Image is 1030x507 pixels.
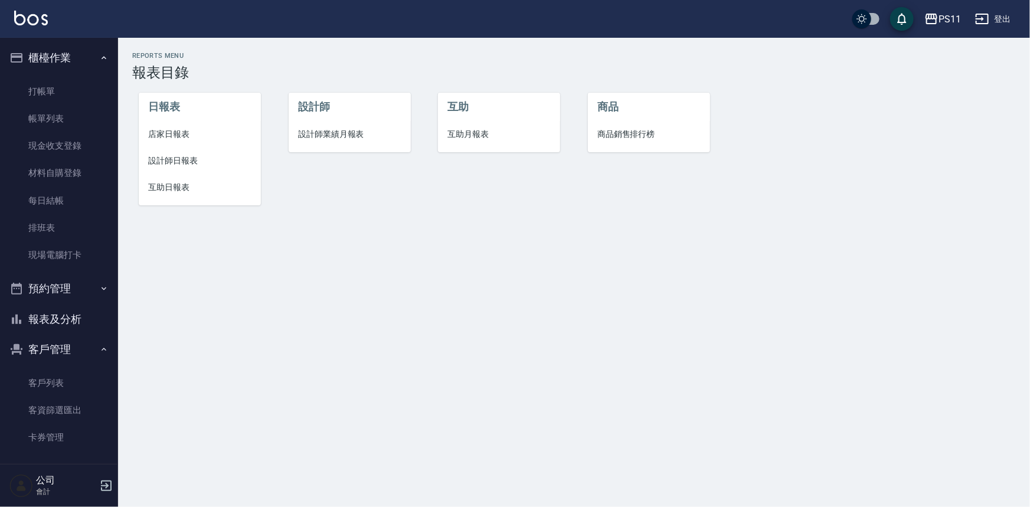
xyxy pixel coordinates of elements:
[5,105,113,132] a: 帳單列表
[890,7,914,31] button: save
[5,187,113,214] a: 每日結帳
[5,42,113,73] button: 櫃檯作業
[5,214,113,241] a: 排班表
[132,52,1016,60] h2: Reports Menu
[139,93,261,121] li: 日報表
[588,93,710,121] li: 商品
[36,475,96,486] h5: 公司
[5,369,113,397] a: 客戶列表
[5,159,113,187] a: 材料自購登錄
[5,334,113,365] button: 客戶管理
[9,474,33,498] img: Person
[597,128,701,140] span: 商品銷售排行榜
[148,181,251,194] span: 互助日報表
[298,128,401,140] span: 設計師業績月報表
[148,128,251,140] span: 店家日報表
[920,7,966,31] button: PS11
[139,174,261,201] a: 互助日報表
[148,155,251,167] span: 設計師日報表
[5,273,113,304] button: 預約管理
[132,64,1016,81] h3: 報表目錄
[5,132,113,159] a: 現金收支登錄
[970,8,1016,30] button: 登出
[14,11,48,25] img: Logo
[588,121,710,148] a: 商品銷售排行榜
[939,12,961,27] div: PS11
[139,148,261,174] a: 設計師日報表
[5,241,113,269] a: 現場電腦打卡
[5,397,113,424] a: 客資篩選匯出
[36,486,96,497] p: 會計
[5,78,113,105] a: 打帳單
[447,128,551,140] span: 互助月報表
[139,121,261,148] a: 店家日報表
[5,424,113,451] a: 卡券管理
[5,456,113,487] button: 行銷工具
[438,121,560,148] a: 互助月報表
[289,93,411,121] li: 設計師
[289,121,411,148] a: 設計師業績月報表
[438,93,560,121] li: 互助
[5,304,113,335] button: 報表及分析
